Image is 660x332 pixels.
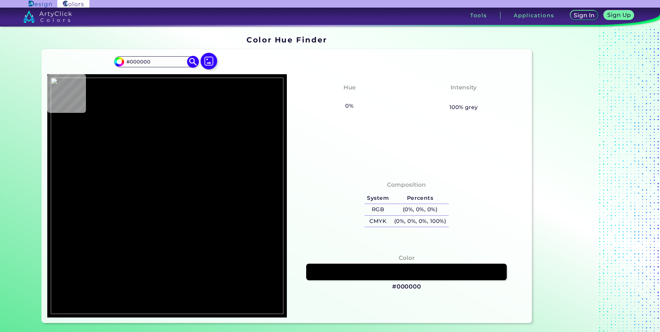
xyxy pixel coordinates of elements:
h5: (0%, 0%, 0%, 100%) [391,216,449,227]
h5: (0%, 0%, 0%) [391,204,449,215]
h4: Color [399,253,415,263]
h3: None [452,94,475,102]
img: icon search [187,56,199,68]
a: Sign Up [603,10,635,20]
h3: #000000 [392,283,421,291]
h5: Sign Up [607,12,631,18]
h4: Intensity [450,82,477,92]
h5: Sign In [573,12,595,18]
img: 34553aa7-08c8-41a4-ae59-166f19f24e44 [51,78,283,314]
h3: Applications [514,13,554,18]
a: Sign In [570,10,599,20]
h5: Percents [391,193,449,204]
h5: CMYK [365,216,391,227]
img: ArtyClick Design logo [29,1,52,7]
h5: 100% grey [449,103,478,112]
h5: RGB [365,204,391,215]
h1: Color Hue Finder [246,35,327,45]
h4: Hue [343,82,356,92]
h4: Composition [387,180,426,190]
h3: Tools [470,13,487,18]
input: type color.. [124,57,188,66]
img: logo_artyclick_colors_white.svg [23,10,72,23]
img: icon picture [201,53,217,69]
h5: 0% [343,101,356,110]
h3: None [338,94,361,102]
h5: System [365,193,391,204]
